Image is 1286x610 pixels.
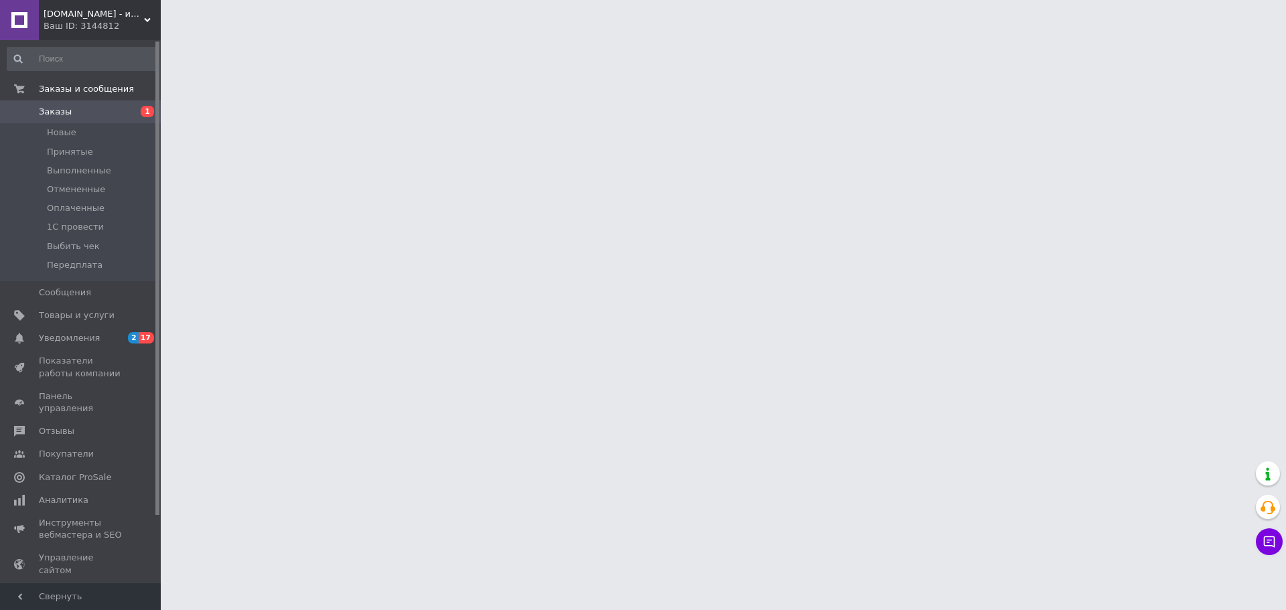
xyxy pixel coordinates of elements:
[1256,528,1283,555] button: Чат с покупателем
[39,332,100,344] span: Уведомления
[39,355,124,379] span: Показатели работы компании
[47,259,102,271] span: Передплата
[47,165,111,177] span: Выполненные
[39,552,124,576] span: Управление сайтом
[47,146,93,158] span: Принятые
[39,106,72,118] span: Заказы
[47,221,104,233] span: 1С провести
[39,83,134,95] span: Заказы и сообщения
[47,240,100,252] span: Выбить чек
[39,494,88,506] span: Аналитика
[44,20,161,32] div: Ваш ID: 3144812
[47,202,104,214] span: Оплаченные
[39,448,94,460] span: Покупатели
[44,8,144,20] span: Flawless.com.ua - интернет-магазин профессиональной косметики
[39,287,91,299] span: Сообщения
[139,332,154,344] span: 17
[39,309,115,321] span: Товары и услуги
[47,127,76,139] span: Новые
[141,106,154,117] span: 1
[128,332,139,344] span: 2
[7,47,158,71] input: Поиск
[39,517,124,541] span: Инструменты вебмастера и SEO
[39,390,124,414] span: Панель управления
[47,183,105,196] span: Отмененные
[39,425,74,437] span: Отзывы
[39,471,111,483] span: Каталог ProSale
